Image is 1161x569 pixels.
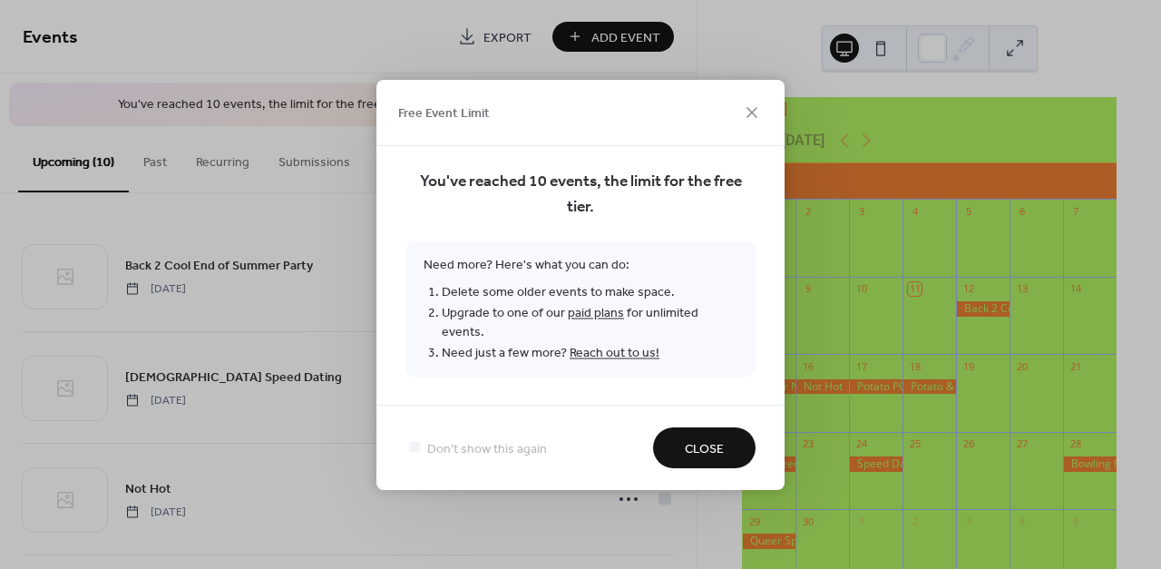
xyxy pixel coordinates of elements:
[405,169,756,220] span: You've reached 10 events, the limit for the free tier.
[685,439,724,458] span: Close
[442,342,737,363] li: Need just a few more?
[570,340,659,365] a: Reach out to us!
[398,104,490,123] span: Free Event Limit
[568,300,624,325] a: paid plans
[653,427,756,468] button: Close
[405,241,756,377] span: Need more? Here's what you can do:
[442,302,737,342] li: Upgrade to one of our for unlimited events.
[442,281,737,302] li: Delete some older events to make space.
[427,439,547,458] span: Don't show this again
